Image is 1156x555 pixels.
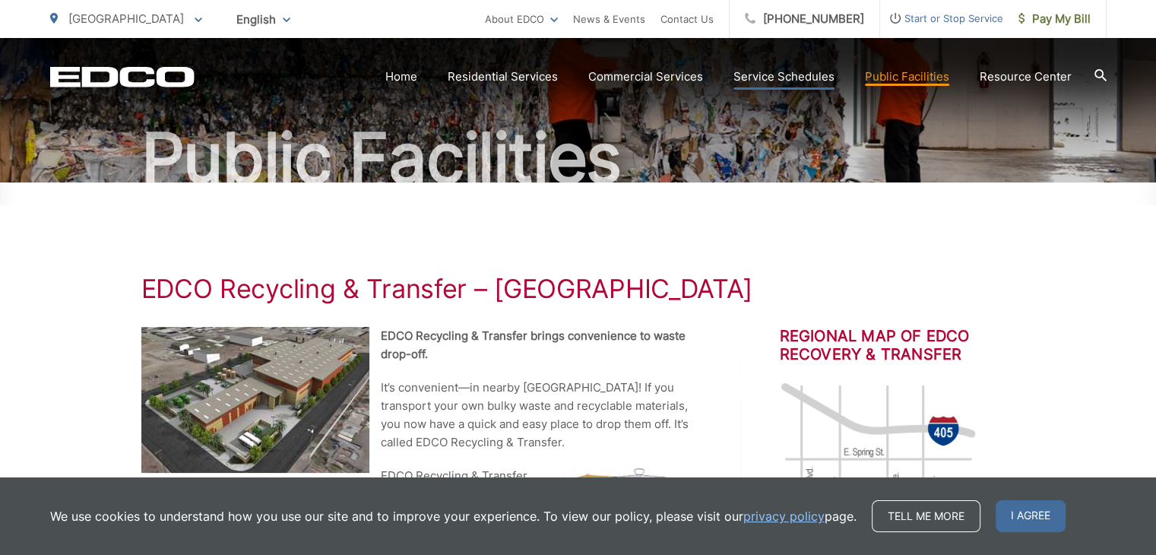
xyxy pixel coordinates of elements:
[780,327,1015,363] h2: Regional Map of EDCO Recovery & Transfer
[381,328,686,361] strong: EDCO Recycling & Transfer brings convenience to waste drop-off.
[573,10,645,28] a: News & Events
[588,68,703,86] a: Commercial Services
[996,500,1066,532] span: I agree
[385,68,417,86] a: Home
[50,507,857,525] p: We use cookies to understand how you use our site and to improve your experience. To view our pol...
[68,11,184,26] span: [GEOGRAPHIC_DATA]
[660,10,714,28] a: Contact Us
[141,327,369,473] img: EDCO Recycling & Transfer
[50,120,1107,196] h2: Public Facilities
[743,507,825,525] a: privacy policy
[980,68,1072,86] a: Resource Center
[141,467,704,522] p: EDCO Recycling & Transfer will buy back your recyclable items such as plastics, cans, etc. We als...
[141,274,1015,304] h1: EDCO Recycling & Transfer – [GEOGRAPHIC_DATA]
[865,68,949,86] a: Public Facilities
[448,68,558,86] a: Residential Services
[50,66,195,87] a: EDCD logo. Return to the homepage.
[872,500,980,532] a: Tell me more
[141,379,704,452] p: It’s convenient—in nearby [GEOGRAPHIC_DATA]! If you transport your own bulky waste and recyclable...
[733,68,835,86] a: Service Schedules
[485,10,558,28] a: About EDCO
[1018,10,1091,28] span: Pay My Bill
[225,6,302,33] span: English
